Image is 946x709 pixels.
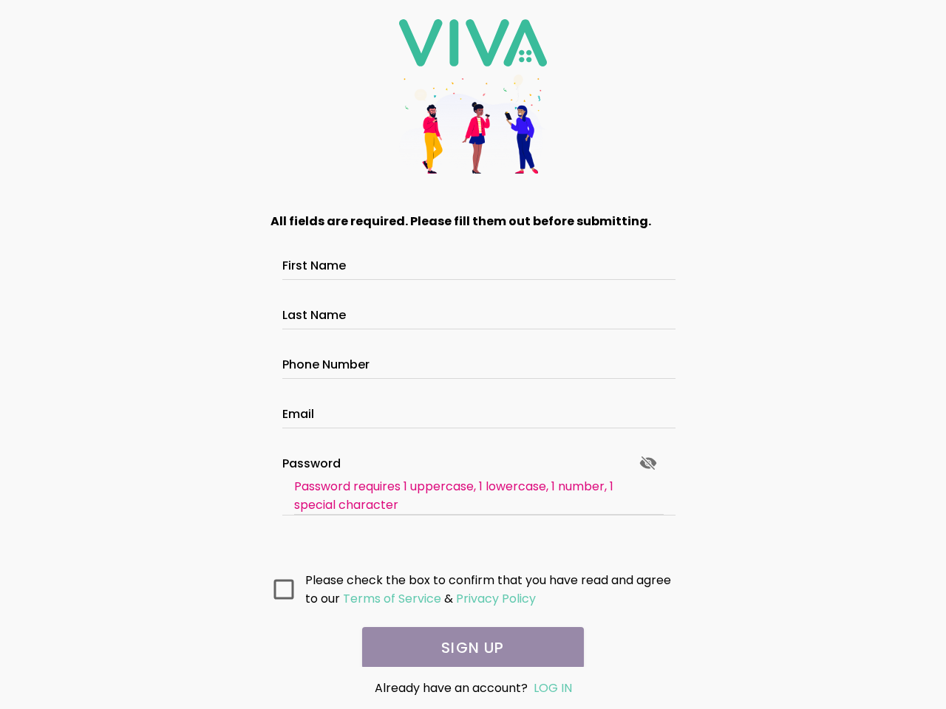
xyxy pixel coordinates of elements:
a: LOG IN [534,679,572,696]
ion-text: Privacy Policy [456,590,536,607]
ion-col: Please check the box to confirm that you have read and agree to our & [302,567,680,612]
ion-item: Password requires 1 uppercase, 1 lowercase, 1 number, 1 special character [282,477,664,515]
ion-text: Terms of Service [343,590,441,607]
div: Already have an account? [300,679,646,697]
strong: All fields are required. Please fill them out before submitting. [270,213,651,230]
